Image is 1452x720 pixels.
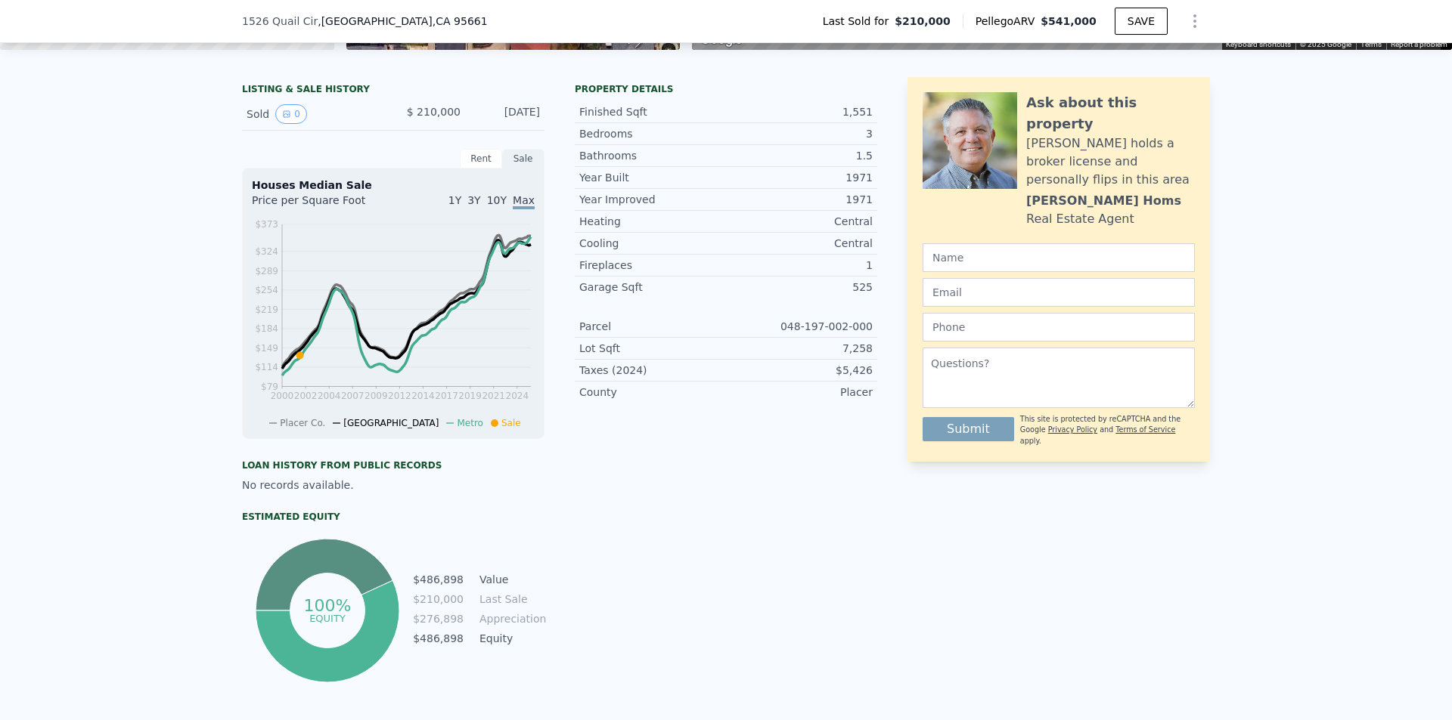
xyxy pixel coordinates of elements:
[976,14,1041,29] span: Pellego ARV
[502,149,544,168] div: Sale
[726,214,873,229] div: Central
[448,194,461,206] span: 1Y
[726,363,873,378] div: $5,426
[726,126,873,141] div: 3
[726,341,873,356] div: 7,258
[1391,40,1447,48] a: Report a problem
[255,323,278,334] tspan: $184
[923,313,1195,341] input: Phone
[726,170,873,185] div: 1971
[1020,414,1195,447] div: This site is protected by reCAPTCHA and the Google and apply.
[579,170,726,185] div: Year Built
[579,214,726,229] div: Heating
[726,258,873,273] div: 1
[726,148,873,163] div: 1.5
[506,391,529,401] tspan: 2024
[435,391,458,401] tspan: 2017
[579,341,726,356] div: Lot Sqft
[726,192,873,207] div: 1971
[412,591,464,607] td: $210,000
[271,391,294,401] tspan: 2000
[501,418,521,428] span: Sale
[1026,210,1134,228] div: Real Estate Agent
[1026,134,1195,189] div: [PERSON_NAME] holds a broker license and personally flips in this area
[341,391,365,401] tspan: 2007
[923,243,1195,272] input: Name
[726,319,873,334] div: 048-197-002-000
[252,193,393,217] div: Price per Square Foot
[388,391,411,401] tspan: 2012
[476,571,544,588] td: Value
[579,126,726,141] div: Bedrooms
[476,630,544,647] td: Equity
[1115,425,1175,434] a: Terms of Service
[255,362,278,372] tspan: $114
[579,258,726,273] div: Fireplaces
[255,285,278,295] tspan: $254
[309,612,346,623] tspan: equity
[261,382,278,392] tspan: $79
[513,194,535,209] span: Max
[457,418,482,428] span: Metro
[579,319,726,334] div: Parcel
[275,104,307,124] button: View historical data
[579,236,726,251] div: Cooling
[242,459,544,471] div: Loan history from public records
[255,219,278,230] tspan: $373
[247,104,381,124] div: Sold
[726,104,873,119] div: 1,551
[726,236,873,251] div: Central
[407,106,461,118] span: $ 210,000
[579,280,726,295] div: Garage Sqft
[255,343,278,354] tspan: $149
[476,610,544,627] td: Appreciation
[1026,192,1181,210] div: [PERSON_NAME] Homs
[726,385,873,400] div: Placer
[1226,39,1291,50] button: Keyboard shortcuts
[487,194,507,206] span: 10Y
[411,391,435,401] tspan: 2014
[458,391,482,401] tspan: 2019
[365,391,388,401] tspan: 2009
[1300,40,1351,48] span: © 2025 Google
[255,246,278,257] tspan: $324
[579,385,726,400] div: County
[242,14,318,29] span: 1526 Quail Cir
[252,178,535,193] div: Houses Median Sale
[255,304,278,315] tspan: $219
[242,477,544,493] div: No records available.
[242,83,544,98] div: LISTING & SALE HISTORY
[1115,8,1168,35] button: SAVE
[482,391,505,401] tspan: 2021
[823,14,895,29] span: Last Sold for
[412,571,464,588] td: $486,898
[318,391,341,401] tspan: 2004
[726,280,873,295] div: 525
[895,14,951,29] span: $210,000
[579,148,726,163] div: Bathrooms
[575,83,877,95] div: Property details
[579,363,726,378] div: Taxes (2024)
[467,194,480,206] span: 3Y
[579,104,726,119] div: Finished Sqft
[433,15,488,27] span: , CA 95661
[280,418,325,428] span: Placer Co.
[412,630,464,647] td: $486,898
[1180,6,1210,36] button: Show Options
[1048,425,1097,434] a: Privacy Policy
[923,417,1014,441] button: Submit
[579,192,726,207] div: Year Improved
[255,266,278,277] tspan: $289
[303,596,351,615] tspan: 100%
[476,591,544,607] td: Last Sale
[242,511,544,523] div: Estimated Equity
[318,14,487,29] span: , [GEOGRAPHIC_DATA]
[1360,40,1382,48] a: Terms (opens in new tab)
[343,418,439,428] span: [GEOGRAPHIC_DATA]
[460,149,502,168] div: Rent
[923,278,1195,307] input: Email
[473,104,540,124] div: [DATE]
[294,391,318,401] tspan: 2002
[1026,92,1195,134] div: Ask about this property
[1041,15,1097,27] span: $541,000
